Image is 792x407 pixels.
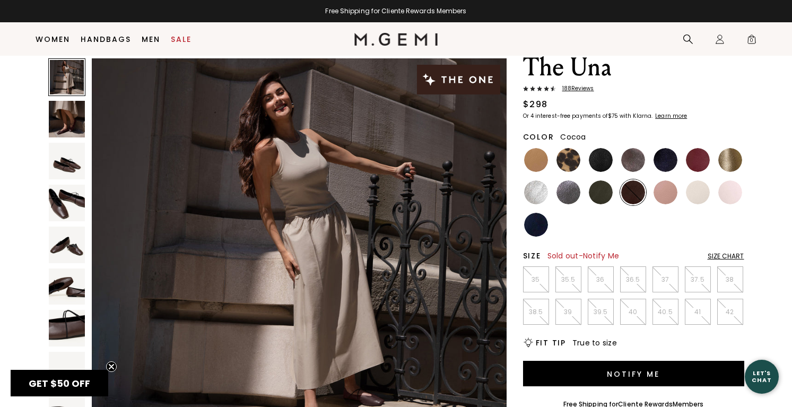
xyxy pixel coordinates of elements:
img: Ecru [686,180,710,204]
img: The Una [49,269,85,305]
button: Close teaser [106,361,117,372]
p: 42 [718,308,743,316]
img: Burgundy [686,148,710,172]
p: 36 [588,275,613,284]
img: The Una [49,227,85,263]
p: 35.5 [556,275,581,284]
div: $298 [523,98,548,111]
div: GET $50 OFFClose teaser [11,370,108,396]
img: Cocoa [621,148,645,172]
img: The Una [49,101,85,137]
span: True to size [572,337,617,348]
a: Men [142,35,160,44]
h2: Size [523,252,541,260]
img: The One tag [417,65,500,94]
klarna-placement-style-cta: Learn more [655,112,687,120]
h2: Fit Tip [536,339,566,347]
span: Cocoa [560,132,586,142]
span: 0 [746,36,757,47]
p: 37 [653,275,678,284]
h1: The Una [523,53,744,82]
klarna-placement-style-body: Or 4 interest-free payments of [523,112,608,120]
p: 41 [685,308,710,316]
img: The Una [49,310,85,347]
img: Antique Rose [654,180,677,204]
img: Leopard Print [556,148,580,172]
p: 40.5 [653,308,678,316]
button: Notify Me [523,361,744,386]
a: Sale [171,35,192,44]
img: Midnight Blue [654,148,677,172]
p: 37.5 [685,275,710,284]
klarna-placement-style-amount: $75 [608,112,618,120]
img: The Una [49,185,85,221]
img: Light Tan [524,148,548,172]
span: 188 Review s [556,85,594,92]
div: Let's Chat [745,370,779,383]
span: GET $50 OFF [29,377,90,390]
p: 39 [556,308,581,316]
p: 35 [524,275,549,284]
img: Gold [718,148,742,172]
p: 38.5 [524,308,549,316]
a: Handbags [81,35,131,44]
h2: Color [523,133,554,141]
img: The Una [49,352,85,388]
img: The Una [49,143,85,179]
p: 36.5 [621,275,646,284]
img: Ballerina Pink [718,180,742,204]
klarna-placement-style-body: with Klarna [620,112,654,120]
p: 39.5 [588,308,613,316]
img: Navy [524,213,548,237]
img: Military [589,180,613,204]
img: Silver [524,180,548,204]
span: Sold out - Notify Me [547,250,620,261]
img: Chocolate [621,180,645,204]
div: Size Chart [708,252,744,261]
img: M.Gemi [354,33,438,46]
a: 188Reviews [523,85,744,94]
p: 38 [718,275,743,284]
p: 40 [621,308,646,316]
a: Women [36,35,70,44]
img: Gunmetal [556,180,580,204]
a: Learn more [654,113,687,119]
img: Black [589,148,613,172]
